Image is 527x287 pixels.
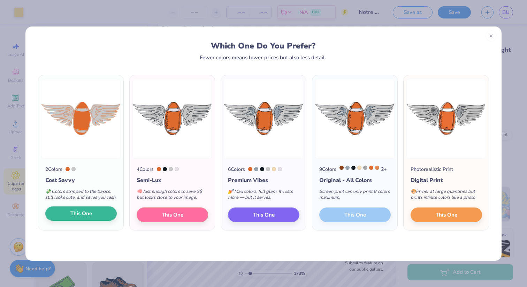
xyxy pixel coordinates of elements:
[137,207,208,222] button: This One
[137,184,208,207] div: Just enough colors to save $$ but looks close to your image.
[163,167,167,171] div: Black 6 C
[345,166,350,170] div: 7543 C
[71,167,76,171] div: Cool Gray 3 C
[224,79,303,159] img: 6 color option
[339,166,387,173] div: 2 +
[339,166,344,170] div: 7517 C
[411,176,482,184] div: Digital Print
[169,167,173,171] div: Cool Gray 3 C
[436,211,457,219] span: This One
[45,206,117,221] button: This One
[319,166,336,173] div: 9 Colors
[175,167,179,171] div: 663 C
[369,166,373,170] div: 7578 C
[254,167,258,171] div: 7543 C
[406,79,486,159] img: Photorealistic preview
[41,79,121,159] img: 2 color option
[411,207,482,222] button: This One
[45,184,117,207] div: Colors stripped to the basics, still looks cute, and saves you cash.
[45,41,482,51] div: Which One Do You Prefer?
[228,188,234,195] span: 💅
[411,184,482,207] div: Pricier at large quantities but prints infinite colors like a photo
[228,184,299,207] div: Max colors, full glam. It costs more — but it serves.
[45,166,62,173] div: 2 Colors
[253,211,275,219] span: This One
[363,166,367,170] div: Cool Gray 6 C
[375,166,379,170] div: 7576 C
[411,188,416,195] span: 🎨
[45,188,51,195] span: 💸
[411,166,453,173] div: Photorealistic Print
[278,167,282,171] div: 663 C
[357,166,361,170] div: 7506 C
[70,210,92,218] span: This One
[157,167,161,171] div: 7578 C
[137,166,154,173] div: 4 Colors
[319,184,391,207] div: Screen print can only print 8 colors maximum.
[228,166,245,173] div: 6 Colors
[248,167,252,171] div: 7578 C
[319,176,391,184] div: Original - All Colors
[162,211,183,219] span: This One
[260,167,264,171] div: Black 6 C
[66,167,70,171] div: 7578 C
[132,79,212,159] img: 4 color option
[137,188,142,195] span: 🧠
[315,79,395,159] img: 9 color option
[137,176,208,184] div: Semi-Lux
[272,167,276,171] div: 7506 C
[45,176,117,184] div: Cost Savvy
[266,167,270,171] div: Cool Gray 3 C
[228,207,299,222] button: This One
[351,166,356,170] div: Black 6 C
[200,55,326,60] div: Fewer colors means lower prices but also less detail.
[228,176,299,184] div: Premium Vibes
